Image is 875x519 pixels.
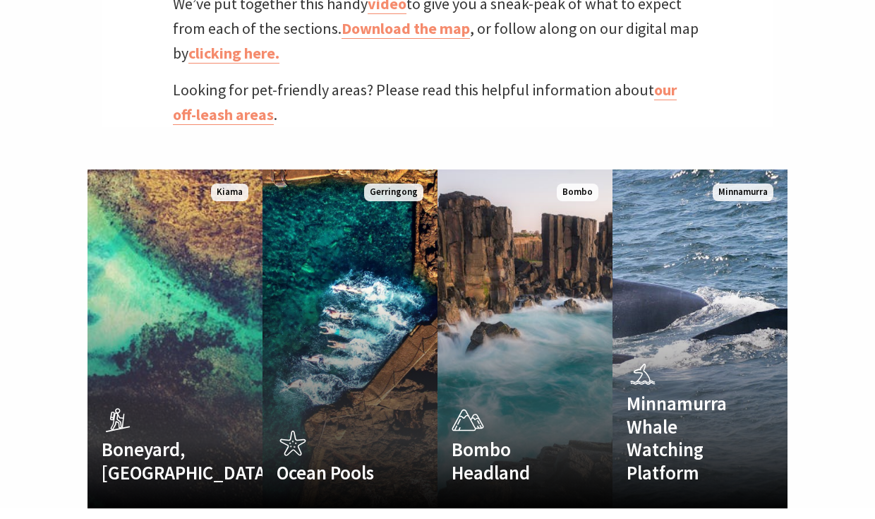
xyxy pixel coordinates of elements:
[364,184,423,201] span: Gerringong
[262,169,437,508] a: Ocean Pools Gerringong
[173,78,702,127] p: Looking for pet-friendly areas? Please read this helpful information about .
[342,18,470,39] a: Download the map
[87,169,262,508] a: Boneyard, [GEOGRAPHIC_DATA] Kiama
[173,80,677,125] a: our off-leash areas
[452,438,572,484] h4: Bombo Headland
[612,169,787,508] a: Minnamurra Whale Watching Platform Minnamurra
[627,392,747,484] h4: Minnamurra Whale Watching Platform
[277,461,397,484] h4: Ocean Pools
[102,438,222,484] h4: Boneyard, [GEOGRAPHIC_DATA]
[211,184,248,201] span: Kiama
[437,169,612,508] a: Bombo Headland Bombo
[188,43,279,64] a: clicking here.
[557,184,598,201] span: Bombo
[713,184,773,201] span: Minnamurra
